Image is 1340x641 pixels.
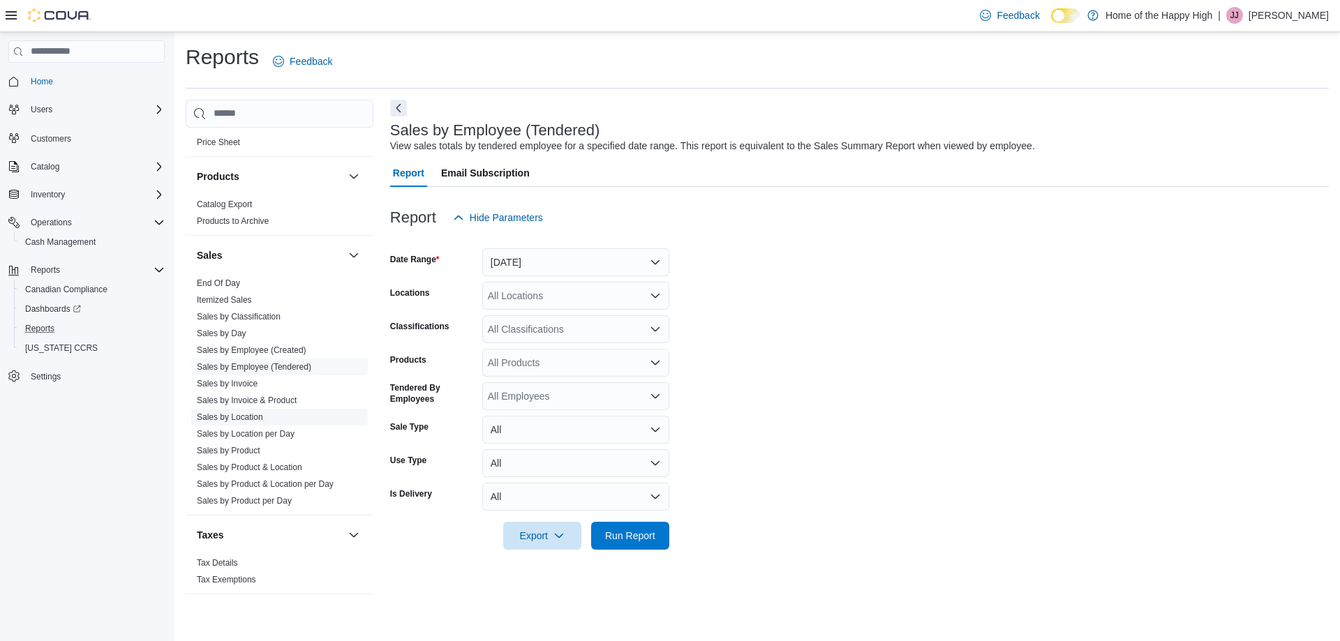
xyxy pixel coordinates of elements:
[197,496,292,506] a: Sales by Product per Day
[25,101,58,118] button: Users
[197,137,240,147] a: Price Sheet
[267,47,338,75] a: Feedback
[20,234,101,250] a: Cash Management
[197,378,258,389] span: Sales by Invoice
[186,134,373,156] div: Pricing
[197,575,256,585] a: Tax Exemptions
[25,368,165,385] span: Settings
[197,528,224,542] h3: Taxes
[8,66,165,423] nav: Complex example
[197,216,269,227] span: Products to Archive
[390,354,426,365] label: Products
[482,416,669,444] button: All
[197,137,240,148] span: Price Sheet
[20,320,60,337] a: Reports
[650,290,661,301] button: Open list of options
[31,217,72,228] span: Operations
[31,133,71,144] span: Customers
[25,130,77,147] a: Customers
[1218,7,1221,24] p: |
[197,361,311,372] span: Sales by Employee (Tendered)
[25,158,165,175] span: Catalog
[197,199,252,210] span: Catalog Export
[3,213,170,232] button: Operations
[503,522,581,550] button: Export
[197,412,263,423] span: Sales by Location
[31,76,53,87] span: Home
[14,280,170,299] button: Canadian Compliance
[997,8,1039,22] span: Feedback
[25,368,66,385] a: Settings
[1226,7,1243,24] div: James Jamieson
[3,157,170,176] button: Catalog
[197,169,239,183] h3: Products
[25,342,98,354] span: [US_STATE] CCRS
[25,129,165,146] span: Customers
[482,449,669,477] button: All
[31,161,59,172] span: Catalog
[197,329,246,338] a: Sales by Day
[197,445,260,456] span: Sales by Product
[20,301,87,317] a: Dashboards
[25,186,70,203] button: Inventory
[25,214,165,231] span: Operations
[393,159,424,187] span: Report
[447,204,549,232] button: Hide Parameters
[28,8,91,22] img: Cova
[25,262,66,278] button: Reports
[25,236,96,248] span: Cash Management
[390,382,477,405] label: Tendered By Employees
[14,338,170,358] button: [US_STATE] CCRS
[650,324,661,335] button: Open list of options
[197,312,281,322] a: Sales by Classification
[3,260,170,280] button: Reports
[390,488,432,499] label: Is Delivery
[197,278,240,288] a: End Of Day
[20,281,165,298] span: Canadian Compliance
[1230,7,1239,24] span: JJ
[650,357,661,368] button: Open list of options
[197,429,295,439] a: Sales by Location per Day
[186,196,373,235] div: Products
[197,345,306,355] a: Sales by Employee (Created)
[605,529,655,543] span: Run Report
[197,479,334,489] a: Sales by Product & Location per Day
[197,216,269,226] a: Products to Archive
[31,371,61,382] span: Settings
[25,158,65,175] button: Catalog
[197,278,240,289] span: End Of Day
[25,262,165,278] span: Reports
[197,295,252,305] a: Itemized Sales
[390,122,600,139] h3: Sales by Employee (Tendered)
[591,522,669,550] button: Run Report
[20,281,113,298] a: Canadian Compliance
[482,483,669,511] button: All
[197,199,252,209] a: Catalog Export
[974,1,1045,29] a: Feedback
[20,340,165,356] span: Washington CCRS
[390,100,407,116] button: Next
[390,254,440,265] label: Date Range
[197,362,311,372] a: Sales by Employee (Tendered)
[197,169,343,183] button: Products
[197,294,252,306] span: Itemized Sales
[14,232,170,252] button: Cash Management
[482,248,669,276] button: [DATE]
[197,248,223,262] h3: Sales
[197,462,302,472] a: Sales by Product & Location
[31,264,60,276] span: Reports
[197,558,238,568] a: Tax Details
[345,168,362,185] button: Products
[197,574,256,585] span: Tax Exemptions
[197,248,343,262] button: Sales
[390,287,430,299] label: Locations
[197,412,263,422] a: Sales by Location
[390,139,1035,153] div: View sales totals by tendered employee for a specified date range. This report is equivalent to t...
[25,186,165,203] span: Inventory
[25,323,54,334] span: Reports
[3,185,170,204] button: Inventory
[197,379,258,389] a: Sales by Invoice
[197,345,306,356] span: Sales by Employee (Created)
[345,247,362,264] button: Sales
[441,159,530,187] span: Email Subscription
